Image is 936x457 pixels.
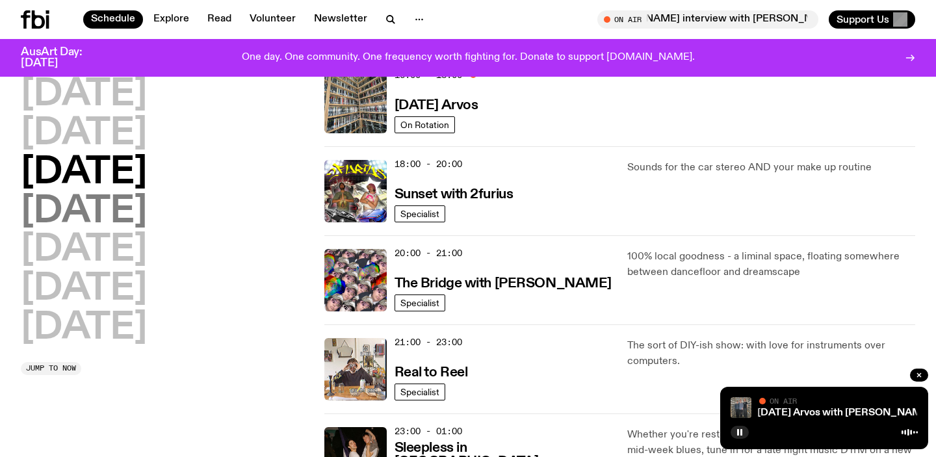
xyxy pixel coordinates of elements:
a: Schedule [83,10,143,29]
p: Sounds for the car stereo AND your make up routine [627,160,915,176]
span: Jump to now [26,365,76,372]
button: [DATE] [21,116,147,152]
span: 23:00 - 01:00 [395,425,462,437]
a: On Rotation [395,116,455,133]
span: On Air [770,397,797,405]
a: Specialist [395,205,445,222]
span: 21:00 - 23:00 [395,336,462,348]
a: Real to Reel [395,363,468,380]
h3: AusArt Day: [DATE] [21,47,104,69]
a: [DATE] Arvos [395,96,478,112]
a: Volunteer [242,10,304,29]
img: Jasper Craig Adams holds a vintage camera to his eye, obscuring his face. He is wearing a grey ju... [324,338,387,400]
p: 100% local goodness - a liminal space, floating somewhere between dancefloor and dreamscape [627,249,915,280]
span: 20:00 - 21:00 [395,247,462,259]
a: Explore [146,10,197,29]
a: Sunset with 2furius [395,185,513,202]
button: [DATE] [21,232,147,268]
button: Support Us [829,10,915,29]
h3: [DATE] Arvos [395,99,478,112]
a: Specialist [395,294,445,311]
span: 18:00 - 20:00 [395,158,462,170]
p: One day. One community. One frequency worth fighting for. Donate to support [DOMAIN_NAME]. [242,52,695,64]
button: [DATE] [21,310,147,346]
p: The sort of DIY-ish show: with love for instruments over computers. [627,338,915,369]
span: Support Us [837,14,889,25]
span: Specialist [400,387,439,397]
a: The Bridge with [PERSON_NAME] [395,274,612,291]
a: Specialist [395,384,445,400]
a: Newsletter [306,10,375,29]
button: [DATE] [21,155,147,191]
button: [DATE] [21,77,147,113]
h3: The Bridge with [PERSON_NAME] [395,277,612,291]
span: Specialist [400,209,439,218]
button: [DATE] [21,194,147,230]
button: [DATE] [21,271,147,307]
button: On Air[DATE] Arvos with [PERSON_NAME] / [PERSON_NAME] interview with [PERSON_NAME] [597,10,818,29]
span: Specialist [400,298,439,307]
h3: Real to Reel [395,366,468,380]
span: On Rotation [400,120,449,129]
img: In the style of cheesy 2000s hip hop mixtapes - Mateo on the left has his hands clapsed in prayer... [324,160,387,222]
a: Read [200,10,239,29]
h3: Sunset with 2furius [395,188,513,202]
img: A corner shot of the fbi music library [324,71,387,133]
button: Jump to now [21,362,81,375]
